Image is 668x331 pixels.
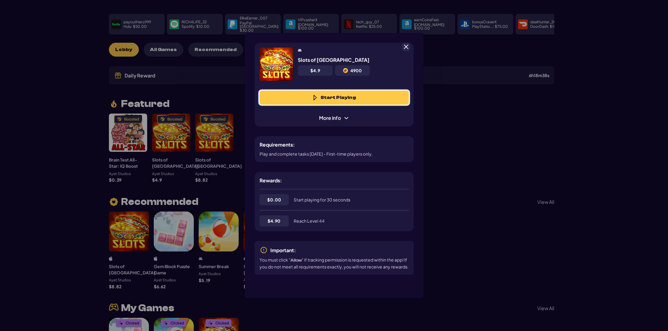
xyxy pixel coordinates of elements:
[260,91,409,105] button: Start Playing
[314,114,354,122] span: More info
[268,218,280,224] span: $ 4.90
[310,68,320,73] span: $ 4.9
[260,257,409,270] p: You must click " " if tracking permission is requested within the app! If you do not meet all req...
[270,247,296,254] p: Important:
[260,48,293,81] img: Offer
[260,141,295,148] h5: Requirements:
[260,246,268,254] img: exclamationCircleIcon
[260,151,373,157] p: Play and complete tasks [DATE] - First-time players only.
[350,68,362,73] span: 4900
[294,197,350,202] span: Start playing for 30 seconds
[260,177,282,184] h5: Rewards:
[267,197,281,203] span: $ 0.00
[298,57,369,63] h5: Slots of [GEOGRAPHIC_DATA]
[291,258,302,263] b: Allow
[294,218,325,224] span: Reach Level 44
[298,48,302,52] img: android
[343,68,348,73] img: C2C icon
